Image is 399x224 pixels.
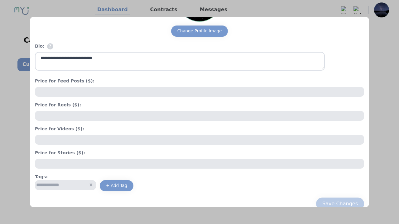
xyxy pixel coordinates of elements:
h4: Bio: [35,43,364,49]
span: x [86,181,96,189]
div: Save Changes [322,200,358,208]
h4: Price for Stories ($): [35,150,364,156]
h4: Tags: [35,174,364,180]
div: Change Profile Image [177,28,222,34]
h4: Price for Feed Posts ($): [35,78,364,84]
button: + Add Tag [100,180,133,191]
h4: Price for Reels ($): [35,102,364,108]
h4: Price for Videos ($): [35,126,364,132]
div: + Add Tag [106,183,127,189]
button: x [86,180,96,189]
button: Change Profile Image [171,26,228,37]
span: Tell potential clients about yourself! Who are you as a creator or an influencer? What causes mot... [47,43,53,49]
button: Save Changes [316,198,364,210]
